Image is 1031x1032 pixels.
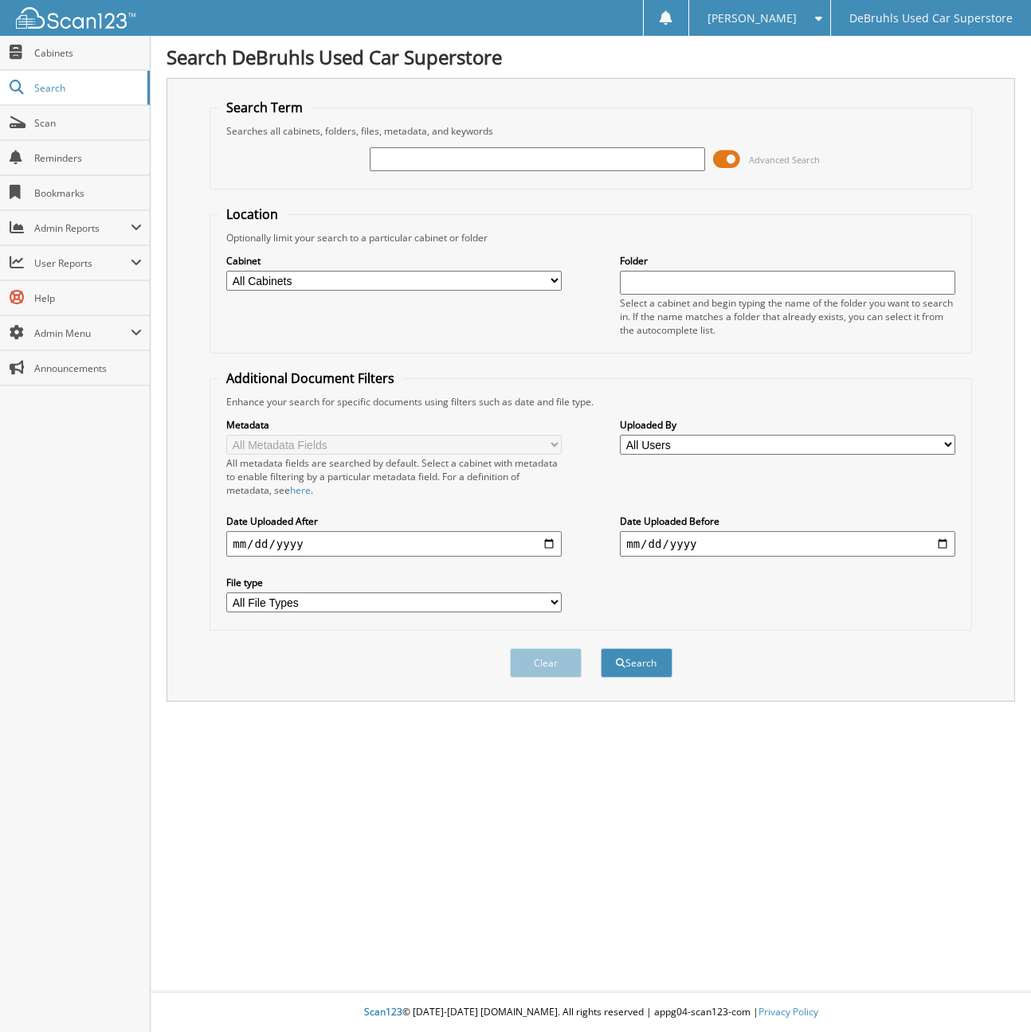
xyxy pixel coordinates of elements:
[364,1005,402,1018] span: Scan123
[601,648,672,678] button: Search
[226,456,562,497] div: All metadata fields are searched by default. Select a cabinet with metadata to enable filtering b...
[34,326,131,340] span: Admin Menu
[34,291,142,305] span: Help
[34,151,142,165] span: Reminders
[226,514,562,528] label: Date Uploaded After
[34,116,142,130] span: Scan
[34,221,131,235] span: Admin Reports
[218,231,963,244] div: Optionally limit your search to a particular cabinet or folder
[620,296,955,337] div: Select a cabinet and begin typing the name of the folder you want to search in. If the name match...
[226,254,562,268] label: Cabinet
[620,254,955,268] label: Folder
[290,483,311,497] a: here
[708,14,797,23] span: [PERSON_NAME]
[759,1005,818,1018] a: Privacy Policy
[151,993,1031,1032] div: © [DATE]-[DATE] [DOMAIN_NAME]. All rights reserved | appg04-scan123-com |
[34,81,139,95] span: Search
[226,531,562,557] input: start
[218,395,963,408] div: Enhance your search for specific documents using filters such as date and file type.
[849,14,1013,23] span: DeBruhls Used Car Superstore
[34,46,142,60] span: Cabinets
[218,124,963,138] div: Searches all cabinets, folders, files, metadata, and keywords
[218,369,402,387] legend: Additional Document Filters
[226,418,562,432] label: Metadata
[34,256,131,270] span: User Reports
[218,99,311,116] legend: Search Term
[226,576,562,589] label: File type
[510,648,582,678] button: Clear
[34,362,142,375] span: Announcements
[620,514,955,528] label: Date Uploaded Before
[34,186,142,200] span: Bookmarks
[167,44,1015,70] h1: Search DeBruhls Used Car Superstore
[749,154,820,166] span: Advanced Search
[218,205,286,223] legend: Location
[16,7,135,29] img: scan123-logo-white.svg
[620,531,955,557] input: end
[620,418,955,432] label: Uploaded By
